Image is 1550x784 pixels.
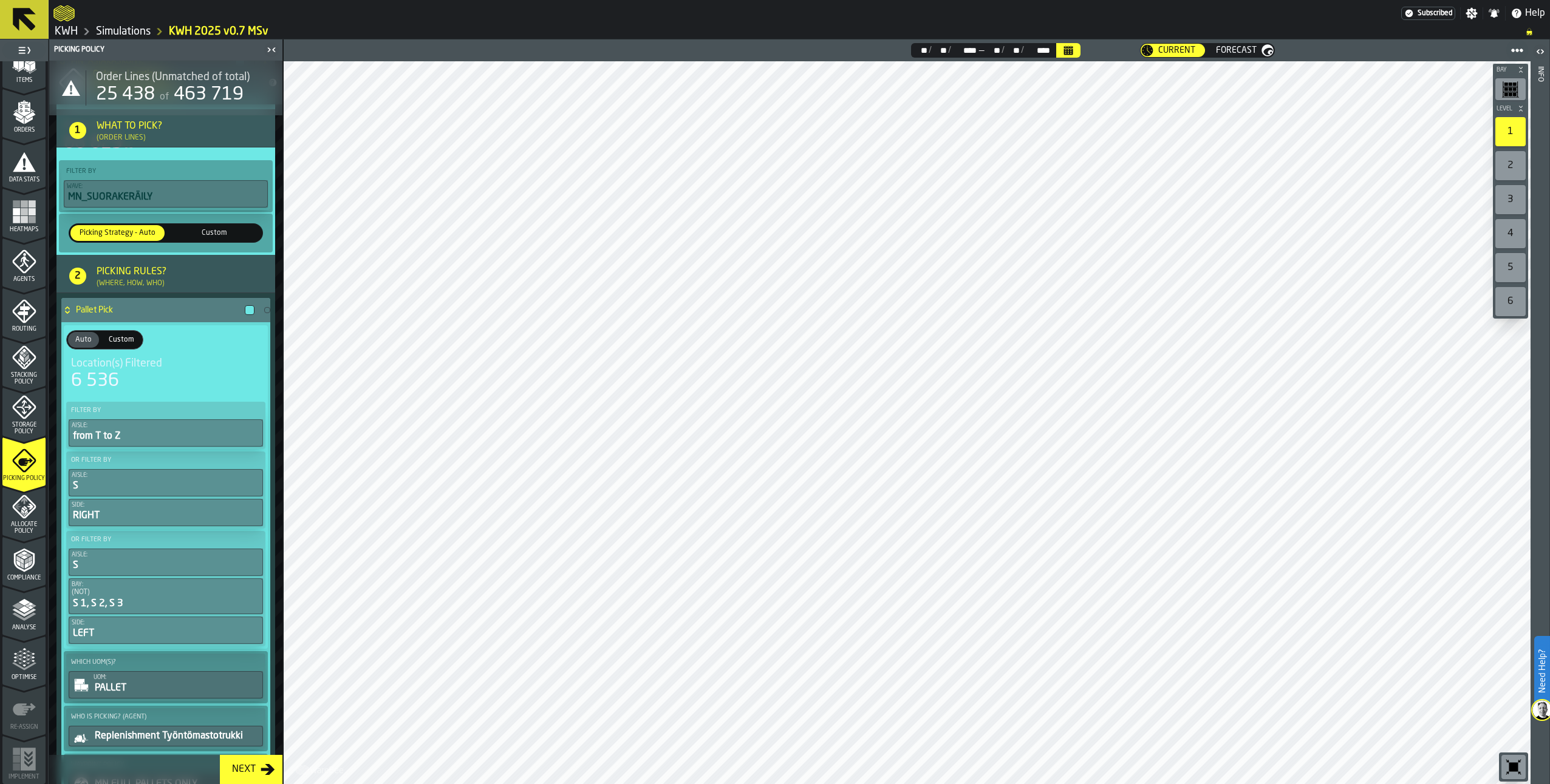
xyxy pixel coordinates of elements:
li: menu Stacking Policy [2,337,46,386]
div: Aisle: [72,472,260,479]
span: 463 719 [174,86,244,104]
div: Select date range [951,46,978,55]
div: Aisle: [72,422,260,429]
h4: Pallet Pick [76,305,240,315]
span: of [160,92,169,102]
label: OR Filter By [69,454,263,467]
div: Pallet Pick [61,298,259,322]
label: Filter By [64,165,268,178]
span: Auto [70,334,97,345]
div: S [72,479,260,493]
div: Side: [72,620,260,626]
span: Subscribed [1418,9,1452,18]
span: Items [2,77,46,84]
div: Select date range [911,43,1138,58]
div: button-toolbar-undefined [1493,149,1528,183]
div: Title [96,70,273,84]
span: Analyse [2,624,46,631]
span: Forecast [1216,46,1257,55]
a: link-to-/wh/i/4fb45246-3b77-4bb5-b880-c337c3c5facb/settings/billing [1401,7,1455,20]
span: Help [1525,6,1545,21]
div: (Where, How, Who) [97,279,165,288]
span: Heatmaps [2,226,46,233]
div: Select date range [985,46,1002,55]
div: stat-Order Lines (Unmatched of total) [49,61,282,115]
span: Optimise [2,674,46,681]
button: Aisle:S [69,469,263,496]
div: Picking Policy [52,46,263,54]
a: link-to-/wh/i/4fb45246-3b77-4bb5-b880-c337c3c5facb [55,25,78,38]
div: Info [1536,64,1545,781]
span: Re-assign [2,724,46,731]
span: Stacking Policy [2,372,46,385]
div: PolicyFilterItem-Wave [64,180,268,208]
div: button-toolbar-undefined [1493,183,1528,217]
div: Select date range [912,46,929,55]
li: menu Storage Policy [2,387,46,436]
div: / [1021,46,1024,55]
div: PolicyFilterItem-Side [69,499,263,526]
button: Side:LEFT [69,617,263,644]
div: (NOT) [72,588,260,596]
span: Custom [104,334,139,345]
label: button-toggle-Toggle Full Menu [2,42,46,59]
div: PALLET [94,681,260,695]
button: button- [1493,103,1528,115]
div: PolicyFilterItem-undefined [69,726,263,746]
div: 6 [1495,287,1526,316]
div: thumb [1206,44,1274,57]
li: menu Agents [2,238,46,286]
div: UOM: [94,674,260,681]
div: PolicyFilterItem-Side [69,617,263,644]
label: button-switch-multi-Forecast simulation [1206,43,1275,58]
div: 25 438 [96,84,155,106]
div: 6 536 [71,370,119,392]
li: menu Data Stats [2,138,46,187]
span: Implement [2,774,46,780]
div: button-toolbar-undefined [1493,285,1528,319]
div: button-toolbar-undefined [1493,76,1528,103]
div: button-toolbar-undefined [1493,115,1528,149]
a: logo-header [53,2,75,24]
div: thumb [167,225,261,241]
span: 2 [70,269,86,283]
header: Picking Policy [49,39,282,61]
div: Side: [72,502,260,509]
li: menu Analyse [2,586,46,635]
li: menu Optimise [2,636,46,684]
div: Picking Rules? [97,265,166,279]
button: button- [1493,64,1528,76]
div: thumb [1141,44,1205,57]
span: Picking Strategy - Auto [73,228,162,238]
div: Select date range [1005,46,1021,55]
span: Location(s) Filtered [71,357,162,370]
button: Replenishment Työntömastotrukki [69,726,263,746]
li: menu Items [2,39,46,87]
div: button-toolbar-undefined [1499,752,1528,782]
div: 5 [1495,253,1526,282]
span: Order Lines (Unmatched of total) [96,70,250,84]
label: Filter By [69,404,263,417]
span: 1 [70,123,86,138]
label: button-switch-multi-Custom [100,331,143,349]
span: Level [1494,106,1515,112]
button: Side:RIGHT [69,499,263,526]
li: menu Heatmaps [2,188,46,237]
label: button-toggle-Close me [263,42,280,57]
span: Current [1158,46,1195,55]
label: Need Help? [1535,637,1549,705]
div: Title [71,357,261,370]
div: button-toolbar-undefined [1493,251,1528,285]
span: Custom [169,228,259,238]
a: logo-header [286,757,355,782]
div: 2 [1495,151,1526,180]
span: Agents [2,276,46,283]
label: button-toggle-Settings [1461,7,1483,19]
button: Wave:MN_SUORAKERÄILY [64,180,268,208]
label: button-toggle-Notifications [1483,7,1505,19]
div: PolicyFilterItem-Aisle [69,419,263,447]
a: link-to-/wh/i/4fb45246-3b77-4bb5-b880-c337c3c5facb/simulations/d63f02dc-a484-4bd6-ad07-ac139420266a [169,25,268,38]
h3: title-section-[object Object] [56,109,275,147]
span: Picking Policy [2,475,46,482]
